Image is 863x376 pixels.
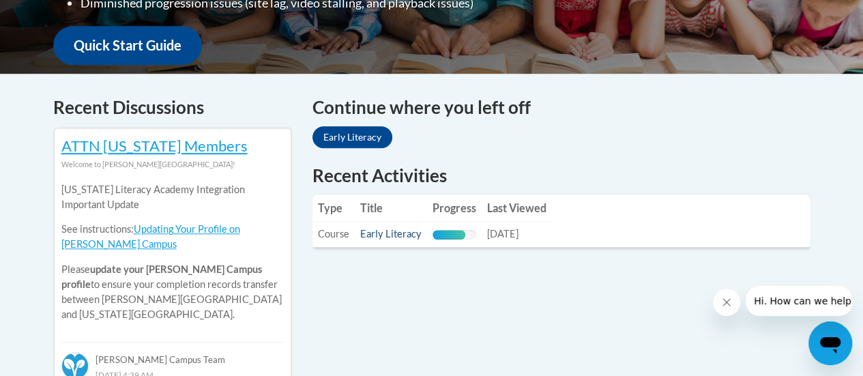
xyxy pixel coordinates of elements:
[61,223,240,250] a: Updating Your Profile on [PERSON_NAME] Campus
[61,157,284,172] div: Welcome to [PERSON_NAME][GEOGRAPHIC_DATA]!
[746,286,852,316] iframe: Message from company
[355,194,427,222] th: Title
[61,182,284,212] p: [US_STATE] Literacy Academy Integration Important Update
[61,136,248,155] a: ATTN [US_STATE] Members
[312,126,392,148] a: Early Literacy
[312,163,810,188] h1: Recent Activities
[61,172,284,332] div: Please to ensure your completion records transfer between [PERSON_NAME][GEOGRAPHIC_DATA] and [US_...
[808,321,852,365] iframe: Button to launch messaging window
[713,289,740,316] iframe: Close message
[433,230,465,240] div: Progress, %
[360,228,422,240] a: Early Literacy
[8,10,111,20] span: Hi. How can we help?
[61,222,284,252] p: See instructions:
[61,263,262,290] b: update your [PERSON_NAME] Campus profile
[53,94,292,121] h4: Recent Discussions
[482,194,552,222] th: Last Viewed
[318,228,349,240] span: Course
[53,26,202,65] a: Quick Start Guide
[487,228,518,240] span: [DATE]
[312,194,355,222] th: Type
[61,342,284,366] div: [PERSON_NAME] Campus Team
[427,194,482,222] th: Progress
[312,94,810,121] h4: Continue where you left off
